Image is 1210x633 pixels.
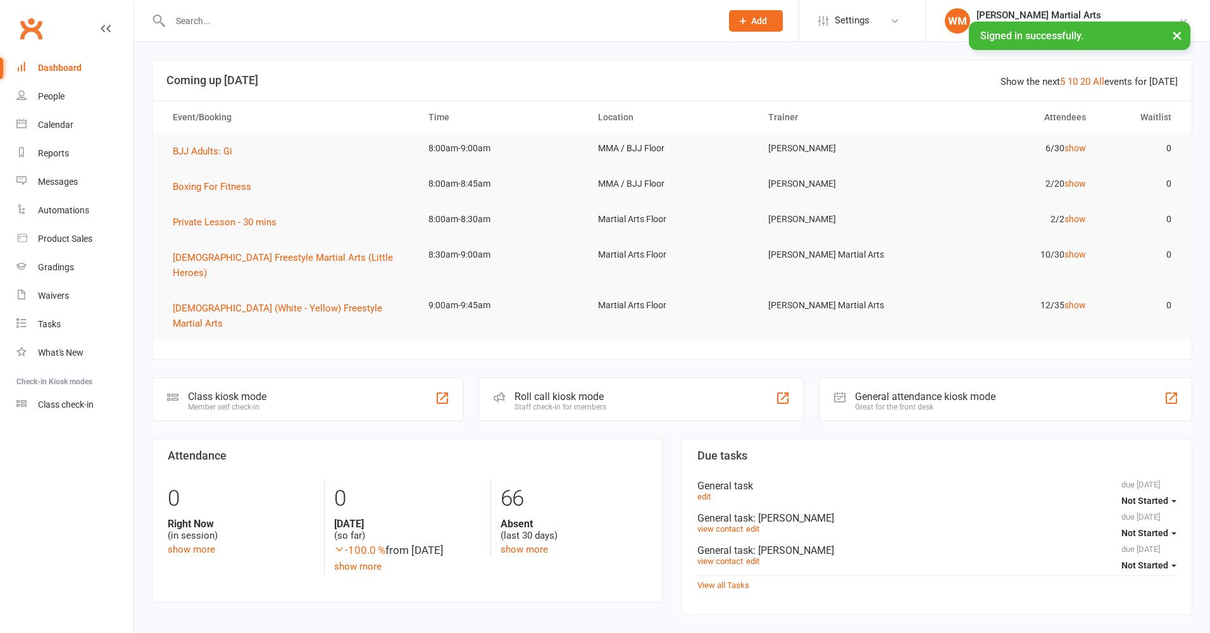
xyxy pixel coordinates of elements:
[38,348,84,358] div: What's New
[38,399,94,410] div: Class check-in
[501,544,548,555] a: show more
[1097,291,1182,320] td: 0
[16,391,134,419] a: Class kiosk mode
[1064,249,1086,260] a: show
[1064,300,1086,310] a: show
[697,480,1176,492] div: General task
[417,101,587,134] th: Time
[587,101,757,134] th: Location
[757,101,927,134] th: Trainer
[697,580,749,590] a: View all Tasks
[168,544,215,555] a: show more
[587,240,757,270] td: Martial Arts Floor
[697,492,711,501] a: edit
[173,216,277,228] span: Private Lesson - 30 mins
[38,234,92,244] div: Product Sales
[38,91,65,101] div: People
[38,262,74,272] div: Gradings
[38,120,73,130] div: Calendar
[1080,76,1090,87] a: 20
[757,134,927,163] td: [PERSON_NAME]
[16,225,134,253] a: Product Sales
[501,518,647,542] div: (last 30 days)
[168,518,315,542] div: (in session)
[1093,76,1104,87] a: All
[587,169,757,199] td: MMA / BJJ Floor
[1060,76,1065,87] a: 5
[945,8,970,34] div: WM
[16,168,134,196] a: Messages
[417,240,587,270] td: 8:30am-9:00am
[1097,101,1182,134] th: Waitlist
[334,544,385,556] span: -100.0 %
[16,54,134,82] a: Dashboard
[173,250,406,280] button: [DEMOGRAPHIC_DATA] Freestyle Martial Arts (Little Heroes)
[697,556,743,566] a: view contact
[927,204,1097,234] td: 2/2
[1121,554,1176,577] button: Not Started
[757,291,927,320] td: [PERSON_NAME] Martial Arts
[173,144,241,159] button: BJJ Adults: Gi
[417,169,587,199] td: 8:00am-8:45am
[835,6,870,35] span: Settings
[168,480,315,518] div: 0
[1097,240,1182,270] td: 0
[173,215,285,230] button: Private Lesson - 30 mins
[334,518,480,530] strong: [DATE]
[757,169,927,199] td: [PERSON_NAME]
[38,291,69,301] div: Waivers
[38,177,78,187] div: Messages
[334,518,480,542] div: (so far)
[697,544,1176,556] div: General task
[15,13,47,44] a: Clubworx
[515,403,606,411] div: Staff check-in for members
[1001,74,1178,89] div: Show the next events for [DATE]
[16,339,134,367] a: What's New
[166,74,1178,87] h3: Coming up [DATE]
[746,524,759,534] a: edit
[334,561,382,572] a: show more
[16,196,134,225] a: Automations
[16,139,134,168] a: Reports
[753,512,834,524] span: : [PERSON_NAME]
[1121,522,1176,544] button: Not Started
[1121,489,1176,512] button: Not Started
[38,63,82,73] div: Dashboard
[501,518,647,530] strong: Absent
[166,12,713,30] input: Search...
[587,291,757,320] td: Martial Arts Floor
[1121,528,1168,538] span: Not Started
[980,30,1083,42] span: Signed in successfully.
[188,391,266,403] div: Class kiosk mode
[173,301,406,331] button: [DEMOGRAPHIC_DATA] (White - Yellow) Freestyle Martial Arts
[753,544,834,556] span: : [PERSON_NAME]
[173,179,260,194] button: Boxing For Fitness
[168,449,647,462] h3: Attendance
[16,253,134,282] a: Gradings
[697,449,1176,462] h3: Due tasks
[1121,496,1168,506] span: Not Started
[1064,214,1086,224] a: show
[334,480,480,518] div: 0
[1064,143,1086,153] a: show
[976,21,1178,32] div: [PERSON_NAME] Martial Arts and Fitness Academy
[855,403,995,411] div: Great for the front desk
[173,181,251,192] span: Boxing For Fitness
[38,148,69,158] div: Reports
[1064,179,1086,189] a: show
[976,9,1178,21] div: [PERSON_NAME] Martial Arts
[515,391,606,403] div: Roll call kiosk mode
[927,101,1097,134] th: Attendees
[927,240,1097,270] td: 10/30
[751,16,767,26] span: Add
[1097,134,1182,163] td: 0
[1068,76,1078,87] a: 10
[168,518,315,530] strong: Right Now
[1166,22,1188,49] button: ×
[1121,560,1168,570] span: Not Started
[855,391,995,403] div: General attendance kiosk mode
[927,134,1097,163] td: 6/30
[16,82,134,111] a: People
[38,205,89,215] div: Automations
[757,240,927,270] td: [PERSON_NAME] Martial Arts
